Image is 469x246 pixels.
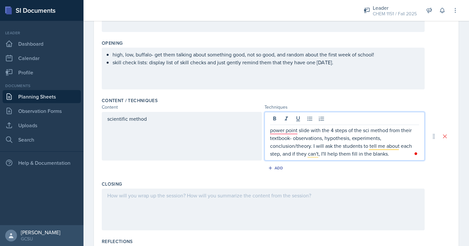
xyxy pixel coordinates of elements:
[265,104,425,111] div: Techniques
[270,126,419,158] p: power point slide with the 4 steps of the sci method from their textbook- observations, hypothesi...
[113,58,419,66] p: skill check lists: display list of skill checks and just gently remind them that they have one [D...
[107,115,256,123] p: scientific method
[270,126,419,158] div: To enrich screen reader interactions, please activate Accessibility in Grammarly extension settings
[102,238,133,245] label: Reflections
[102,104,262,111] div: Content
[102,181,122,187] label: Closing
[3,66,81,79] a: Profile
[3,30,81,36] div: Leader
[373,10,417,17] div: CHEM 1151 / Fall 2025
[102,40,123,46] label: Opening
[3,83,81,89] div: Documents
[373,4,417,12] div: Leader
[21,236,60,242] div: GCSU
[113,51,419,58] p: high, low, buffalo- get them talking about something good, not so good, and random about the firs...
[3,156,81,169] div: Help & Documentation
[21,229,60,236] div: [PERSON_NAME]
[269,165,283,171] div: Add
[3,52,81,65] a: Calendar
[3,133,81,146] a: Search
[3,37,81,50] a: Dashboard
[3,90,81,103] a: Planning Sheets
[3,104,81,117] a: Observation Forms
[3,119,81,132] a: Uploads
[102,97,158,104] label: Content / Techniques
[266,163,287,173] button: Add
